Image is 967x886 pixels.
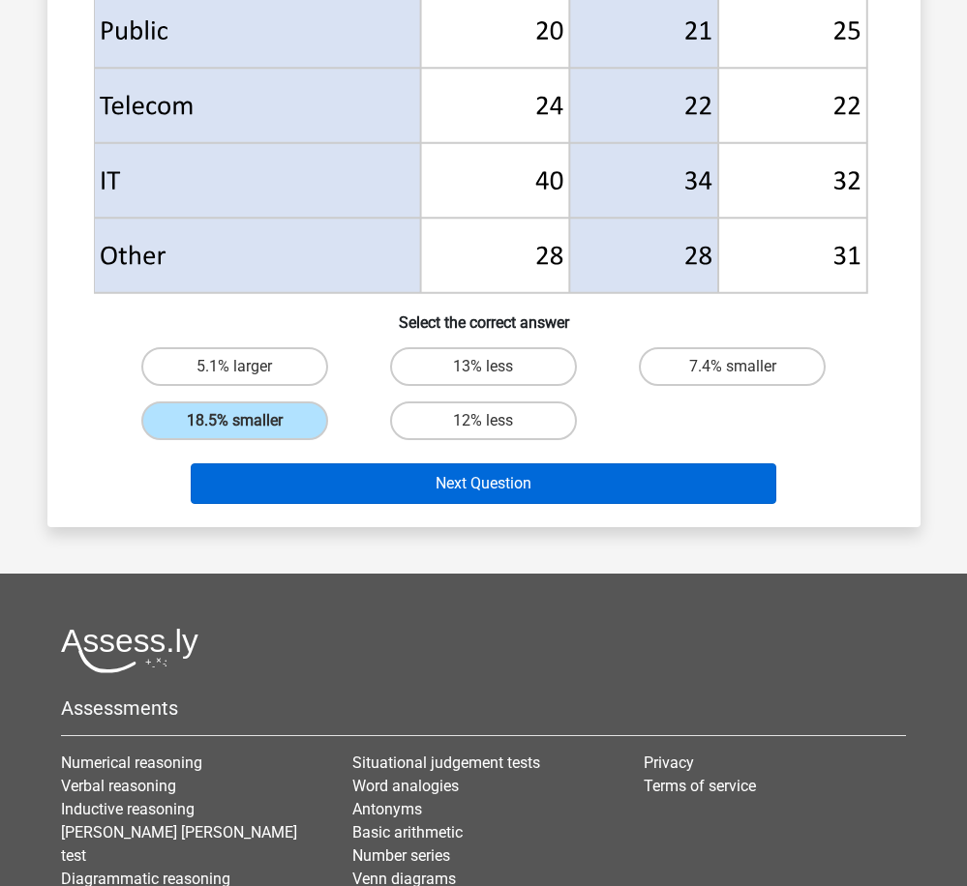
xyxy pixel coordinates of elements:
label: 12% less [390,401,577,440]
a: Situational judgement tests [352,753,540,772]
button: Next Question [191,463,776,504]
a: Word analogies [352,777,459,795]
a: Privacy [644,753,694,772]
a: Verbal reasoning [61,777,176,795]
h5: Assessments [61,696,906,720]
a: Number series [352,846,450,865]
label: 13% less [390,347,577,386]
h6: Select the correct answer [78,298,890,332]
a: Terms of service [644,777,756,795]
img: Assessly logo [61,628,198,673]
a: Antonyms [352,800,422,818]
a: Numerical reasoning [61,753,202,772]
label: 5.1% larger [141,347,328,386]
label: 7.4% smaller [639,347,826,386]
a: Inductive reasoning [61,800,195,818]
a: [PERSON_NAME] [PERSON_NAME] test [61,823,297,865]
label: 18.5% smaller [141,401,328,440]
a: Basic arithmetic [352,823,463,842]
